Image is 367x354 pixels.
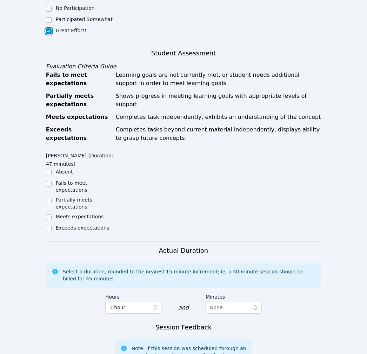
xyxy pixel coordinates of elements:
div: Completes task independently, exhibits an understanding of the concept [116,113,321,121]
h3: Actual Duration [159,246,208,256]
legend: [PERSON_NAME] (Duration: 47 minutes) [46,149,115,168]
label: Great Effort! [56,28,86,33]
div: Shows progress in meeting learning goals with appropriate levels of support [116,92,321,109]
div: Select a duration, rounded to the nearest 15 minute increment; ie, a 40 minute session should be ... [63,268,316,282]
label: Hours [105,291,161,301]
h3: Session Feedback [155,322,212,332]
label: Participated Somewhat [56,16,113,22]
button: 1 hour [105,301,161,314]
label: Meets expectations [56,214,104,219]
div: and [178,304,189,312]
label: Minutes [206,291,262,301]
div: Meets expectations [46,113,112,121]
button: None [206,301,262,314]
label: Fails to meet expectations [56,180,87,193]
div: Partially meets expectations [46,92,112,109]
label: Exceeds expectations [56,225,109,231]
label: Partially meets expectations [56,197,92,210]
div: Completes tasks beyond current material independently, displays ability to grasp future concepts [116,125,321,142]
label: No Participation [56,5,95,11]
span: None [210,305,223,310]
h3: Student Assessment [46,48,321,58]
div: Learning goals are not currently met, or student needs additional support in order to meet learni... [116,71,321,88]
div: Exceeds expectations [46,125,112,142]
span: 1 hour [109,303,125,312]
div: Evaluation Criteria Guide [46,62,321,71]
label: Absent [56,169,73,175]
div: Fails to meet expectations [46,71,112,88]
